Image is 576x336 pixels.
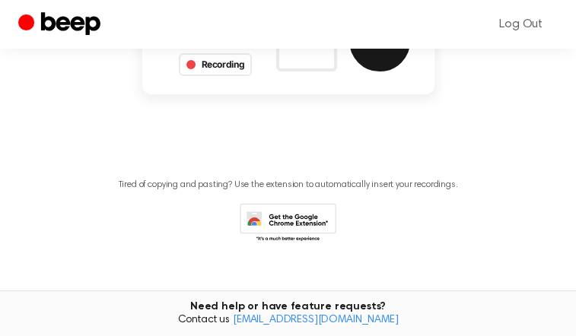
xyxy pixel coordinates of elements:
[484,6,558,43] a: Log Out
[233,315,399,325] a: [EMAIL_ADDRESS][DOMAIN_NAME]
[9,314,567,328] span: Contact us
[119,179,458,191] p: Tired of copying and pasting? Use the extension to automatically insert your recordings.
[18,10,104,40] a: Beep
[179,53,253,76] div: Recording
